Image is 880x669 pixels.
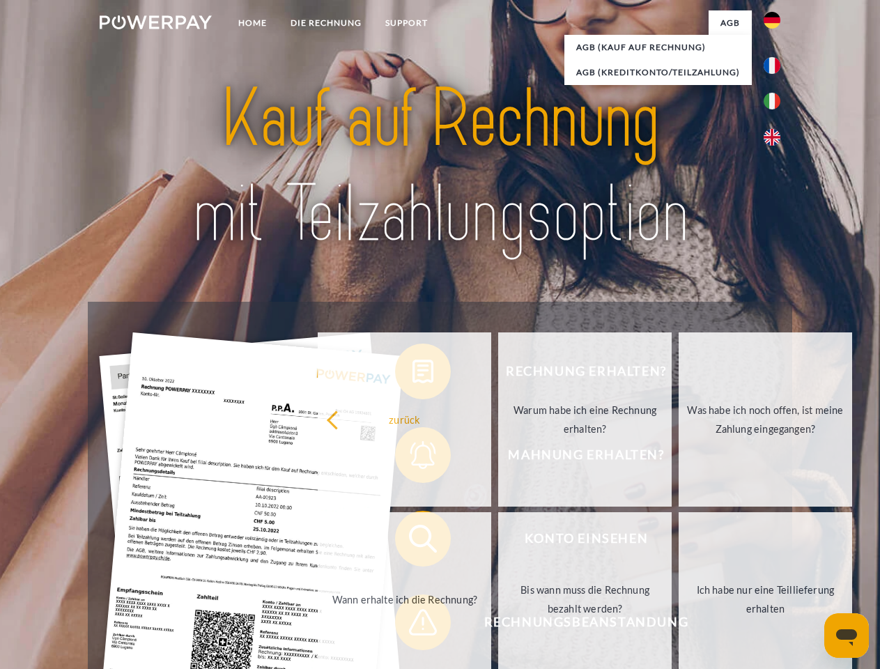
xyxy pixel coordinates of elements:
div: Ich habe nur eine Teillieferung erhalten [687,580,844,618]
a: AGB (Kreditkonto/Teilzahlung) [564,60,752,85]
div: Warum habe ich eine Rechnung erhalten? [507,401,663,438]
iframe: Schaltfläche zum Öffnen des Messaging-Fensters [824,613,869,658]
div: Wann erhalte ich die Rechnung? [326,590,483,608]
img: title-powerpay_de.svg [133,67,747,267]
img: it [764,93,780,109]
a: DIE RECHNUNG [279,10,373,36]
img: fr [764,57,780,74]
a: AGB (Kauf auf Rechnung) [564,35,752,60]
a: Home [226,10,279,36]
a: SUPPORT [373,10,440,36]
div: Was habe ich noch offen, ist meine Zahlung eingegangen? [687,401,844,438]
img: de [764,12,780,29]
div: Bis wann muss die Rechnung bezahlt werden? [507,580,663,618]
img: en [764,129,780,146]
a: agb [709,10,752,36]
div: zurück [326,410,483,429]
a: Was habe ich noch offen, ist meine Zahlung eingegangen? [679,332,852,507]
img: logo-powerpay-white.svg [100,15,212,29]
